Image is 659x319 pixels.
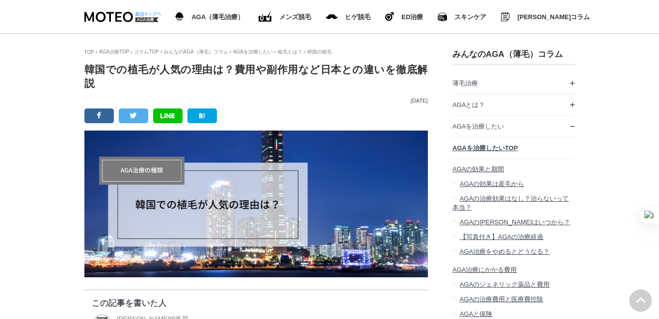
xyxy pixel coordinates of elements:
span: ヒゲ脱毛 [345,14,370,20]
span: AGA治療にかかる費用 [452,266,517,273]
h3: みんなのAGA（薄毛）コラム [452,49,575,60]
img: ヒゲ脱毛 [385,12,394,21]
a: みんなのMOTEOコラム [PERSON_NAME]コラム [501,10,590,24]
a: ヒゲ脱毛 ED治療 [385,10,423,23]
h1: 韓国での植毛が人気の理由は？費用や副作用など日本との違いを徹底解説 [84,63,428,90]
img: ED（勃起不全）治療 [259,12,272,22]
span: 薄毛治療 [452,80,478,87]
img: 総合トップへ [135,12,161,16]
img: 韓国での植毛が人気の理由は？費用や副作用など日本との違いを徹底解説 [84,131,428,277]
span: AGAと保険 [459,310,492,318]
a: AGAの治療効果はなし？治らないって本当？ [452,191,575,215]
img: LINE [160,113,175,118]
a: ED（勃起不全）治療 メンズ脱毛 [259,10,311,24]
span: ED治療 [401,14,423,20]
span: AGAのジェネリック薬品と費用 [459,281,549,288]
a: AGA治療TOP [99,49,130,54]
a: AGAの治療費用と医療費控除 [452,292,575,307]
a: みんなのAGA（薄毛）コラム [164,49,228,54]
a: AGA（薄毛治療） AGA（薄毛治療） [175,10,244,23]
p: [DATE] [84,98,428,104]
a: AGA治療にかかる費用 [452,259,575,277]
img: みんなのMOTEOコラム [501,12,510,22]
a: 植毛とは？ [278,49,302,54]
a: AGAのジェネリック薬品と費用 [452,277,575,292]
a: AGAを治療したいTOP [452,137,575,159]
span: AGAの効果は産毛から [459,180,524,187]
span: メンズ脱毛 [279,14,311,20]
span: AGAを治療したいTOP [452,144,518,152]
a: AGAを治療したい [233,49,273,54]
a: AGAとは？ [452,94,575,115]
span: AGA（薄毛治療） [191,14,244,20]
a: AGA治療をやめるとどうなる？ [452,244,575,259]
a: コラムTOP [134,49,158,54]
a: AGAの効果は産毛から [452,177,575,191]
img: メンズ脱毛 [326,14,338,19]
img: MOTEO AGA [84,12,158,22]
a: AGAを治療したい [452,116,575,137]
a: TOP [84,50,94,55]
p: この記事を書いた人 [92,297,421,309]
span: [PERSON_NAME]コラム [517,14,590,20]
span: AGAの効果と期間 [452,165,504,173]
span: AGAの[PERSON_NAME]はいつから？ [459,218,570,226]
a: AGAの効果と期間 [452,159,575,177]
span: AGAの治療効果はなし？治らないって本当？ [452,195,569,211]
a: AGAの[PERSON_NAME]はいつから？ [452,215,575,230]
span: スキンケア [454,14,486,20]
a: スキンケア [438,10,486,23]
span: AGAを治療したい [452,123,504,130]
span: AGAの治療費用と医療費控除 [459,295,543,303]
img: PAGE UP [630,290,652,312]
span: AGA治療をやめるとどうなる？ [459,248,549,255]
span: 【写真付き】AGAの治療経過 [459,233,543,240]
a: 薄毛治療 [452,73,575,94]
a: 【写真付き】AGAの治療経過 [452,230,575,244]
span: AGAとは？ [452,101,485,108]
a: メンズ脱毛 ヒゲ脱毛 [326,12,370,22]
img: B! [199,113,205,118]
img: AGA（薄毛治療） [175,12,185,21]
li: 韓国の植毛 [304,49,332,55]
